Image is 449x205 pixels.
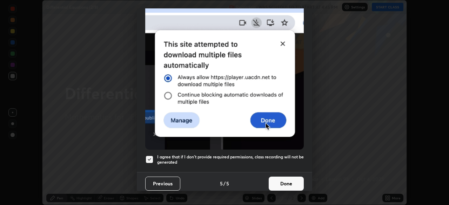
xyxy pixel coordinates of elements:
[157,154,304,165] h5: I agree that if I don't provide required permissions, class recording will not be generated
[269,177,304,191] button: Done
[220,180,223,187] h4: 5
[226,180,229,187] h4: 5
[223,180,226,187] h4: /
[145,177,180,191] button: Previous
